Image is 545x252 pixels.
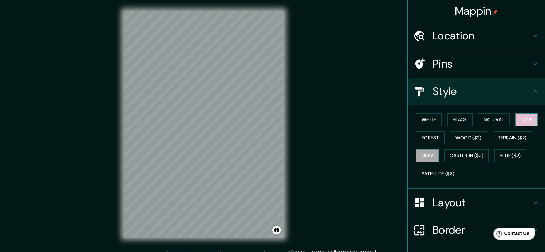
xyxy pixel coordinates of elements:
h4: Style [433,84,531,98]
div: Border [408,216,545,244]
iframe: Help widget launcher [484,225,537,244]
button: Blue ($2) [494,149,526,162]
button: Grey [416,149,439,162]
button: Black [447,113,473,126]
div: Style [408,78,545,105]
button: Toggle attribution [272,226,281,234]
h4: Mappin [455,4,498,18]
button: Satellite ($3) [416,168,460,180]
button: Natural [478,113,510,126]
canvas: Map [124,11,284,238]
div: Layout [408,189,545,216]
button: Cartoon ($2) [444,149,489,162]
h4: Border [433,223,531,237]
h4: Location [433,29,531,43]
button: Wood ($2) [450,131,487,144]
button: White [416,113,442,126]
h4: Pins [433,57,531,71]
div: Pins [408,50,545,78]
img: pin-icon.png [493,9,498,15]
button: Forest [416,131,445,144]
h4: Layout [433,196,531,209]
button: Love [515,113,538,126]
button: Terrain ($2) [493,131,532,144]
div: Location [408,22,545,49]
